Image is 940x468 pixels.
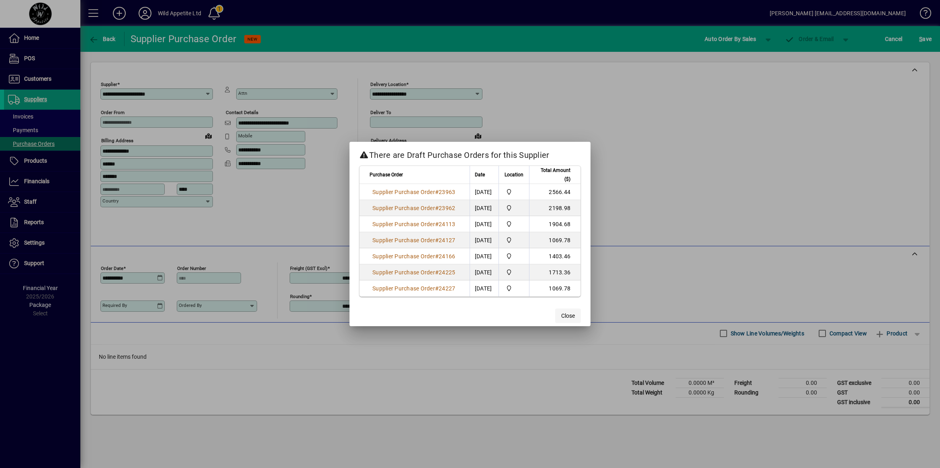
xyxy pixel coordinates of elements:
a: Supplier Purchase Order#24113 [370,220,458,229]
td: [DATE] [470,264,499,280]
span: # [435,269,439,276]
td: 1403.46 [529,248,580,264]
td: 2198.98 [529,200,580,216]
span: 24127 [439,237,455,243]
span: Wild Appetite Ltd [504,268,525,277]
span: Close [561,312,575,320]
span: 23962 [439,205,455,211]
span: # [435,253,439,260]
span: Wild Appetite Ltd [504,284,525,293]
span: Location [505,170,523,179]
span: # [435,237,439,243]
td: 2566.44 [529,184,580,200]
td: [DATE] [470,184,499,200]
td: 1069.78 [529,232,580,248]
span: # [435,285,439,292]
span: Supplier Purchase Order [372,237,435,243]
span: # [435,221,439,227]
td: [DATE] [470,280,499,296]
span: Supplier Purchase Order [372,189,435,195]
span: Supplier Purchase Order [372,205,435,211]
span: Date [475,170,485,179]
td: [DATE] [470,232,499,248]
a: Supplier Purchase Order#24227 [370,284,458,293]
span: Wild Appetite Ltd [504,236,525,245]
td: [DATE] [470,248,499,264]
a: Supplier Purchase Order#24225 [370,268,458,277]
span: # [435,205,439,211]
a: Supplier Purchase Order#24127 [370,236,458,245]
span: Wild Appetite Ltd [504,204,525,213]
span: 24225 [439,269,455,276]
span: 24227 [439,285,455,292]
span: Wild Appetite Ltd [504,252,525,261]
td: 1713.36 [529,264,580,280]
button: Close [555,309,581,323]
h2: There are Draft Purchase Orders for this Supplier [349,142,591,165]
a: Supplier Purchase Order#23962 [370,204,458,213]
span: Wild Appetite Ltd [504,188,525,196]
span: Supplier Purchase Order [372,285,435,292]
span: Supplier Purchase Order [372,269,435,276]
span: Supplier Purchase Order [372,253,435,260]
td: 1904.68 [529,216,580,232]
span: Wild Appetite Ltd [504,220,525,229]
td: [DATE] [470,200,499,216]
span: # [435,189,439,195]
span: Purchase Order [370,170,403,179]
span: 23963 [439,189,455,195]
td: 1069.78 [529,280,580,296]
td: [DATE] [470,216,499,232]
span: Supplier Purchase Order [372,221,435,227]
span: Total Amount ($) [534,166,570,184]
span: 24166 [439,253,455,260]
span: 24113 [439,221,455,227]
a: Supplier Purchase Order#23963 [370,188,458,196]
a: Supplier Purchase Order#24166 [370,252,458,261]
